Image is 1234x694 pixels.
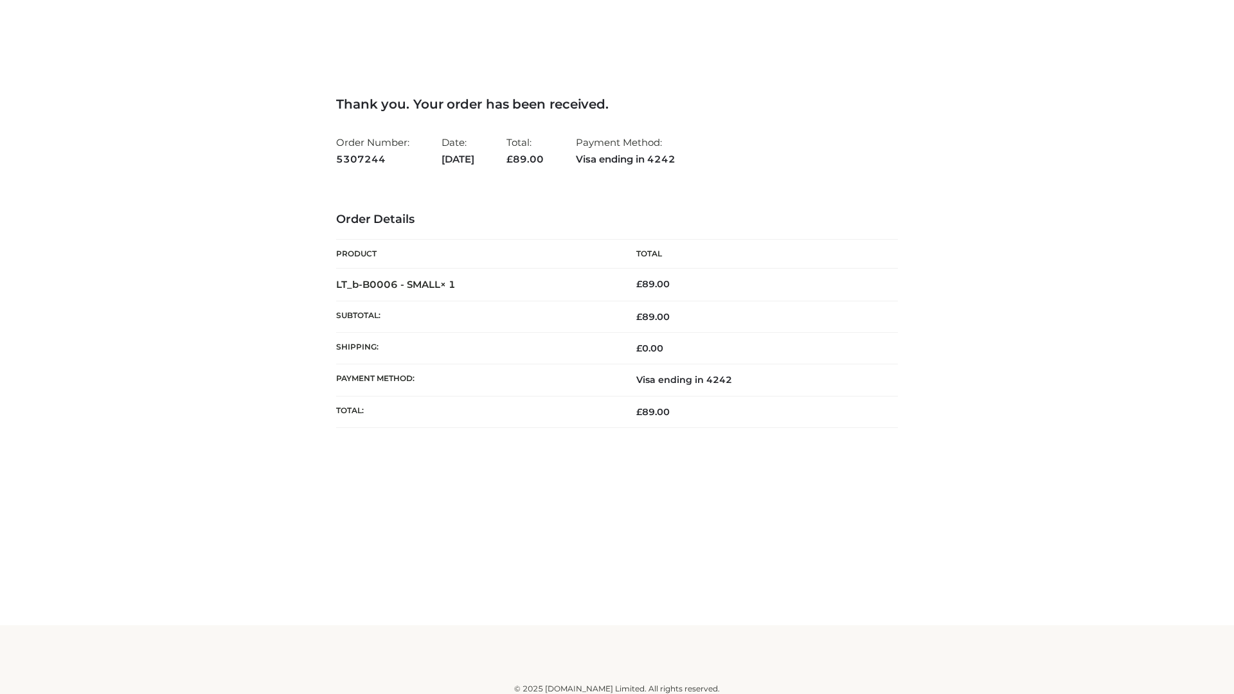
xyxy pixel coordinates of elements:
strong: LT_b-B0006 - SMALL [336,278,456,290]
h3: Order Details [336,213,898,227]
th: Product [336,240,617,269]
span: 89.00 [636,311,670,323]
span: 89.00 [506,153,544,165]
th: Shipping: [336,333,617,364]
span: 89.00 [636,406,670,418]
bdi: 89.00 [636,278,670,290]
strong: [DATE] [442,151,474,168]
strong: Visa ending in 4242 [576,151,675,168]
span: £ [506,153,513,165]
span: £ [636,311,642,323]
bdi: 0.00 [636,343,663,354]
th: Payment method: [336,364,617,396]
th: Subtotal: [336,301,617,332]
h3: Thank you. Your order has been received. [336,96,898,112]
th: Total [617,240,898,269]
strong: 5307244 [336,151,409,168]
span: £ [636,278,642,290]
span: £ [636,343,642,354]
li: Date: [442,131,474,170]
li: Payment Method: [576,131,675,170]
strong: × 1 [440,278,456,290]
li: Order Number: [336,131,409,170]
th: Total: [336,396,617,427]
li: Total: [506,131,544,170]
td: Visa ending in 4242 [617,364,898,396]
span: £ [636,406,642,418]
